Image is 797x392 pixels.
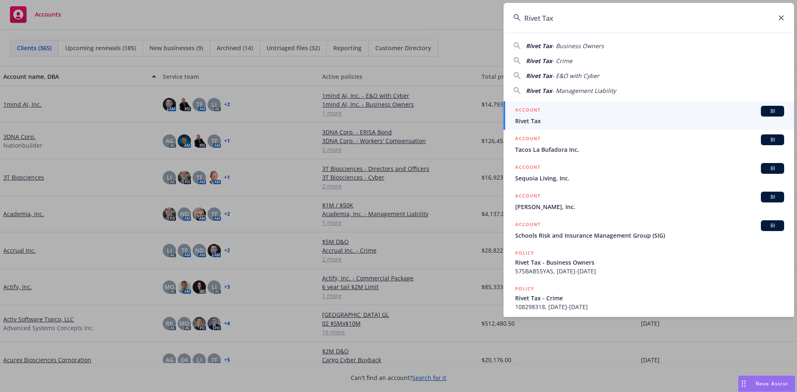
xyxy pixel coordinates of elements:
[515,267,784,275] span: 57SBABS5YAS, [DATE]-[DATE]
[515,106,540,116] h5: ACCOUNT
[515,231,784,240] span: Schools Risk and Insurance Management Group (SIG)
[764,165,781,172] span: BI
[504,280,794,316] a: POLICYRivet Tax - Crime108298318, [DATE]-[DATE]
[764,193,781,201] span: BI
[515,285,534,293] h5: POLICY
[504,101,794,130] a: ACCOUNTBIRivet Tax
[552,72,599,80] span: - E&O with Cyber
[515,174,784,183] span: Sequoia Living, Inc.
[515,249,534,257] h5: POLICY
[504,244,794,280] a: POLICYRivet Tax - Business Owners57SBABS5YAS, [DATE]-[DATE]
[738,376,749,392] div: Drag to move
[515,192,540,202] h5: ACCOUNT
[764,136,781,144] span: BI
[515,145,784,154] span: Tacos La Bufadora Inc.
[504,3,794,33] input: Search...
[515,163,540,173] h5: ACCOUNT
[526,42,552,50] span: Rivet Tax
[504,130,794,158] a: ACCOUNTBITacos La Bufadora Inc.
[515,202,784,211] span: [PERSON_NAME], Inc.
[515,258,784,267] span: Rivet Tax - Business Owners
[515,117,784,125] span: Rivet Tax
[515,294,784,302] span: Rivet Tax - Crime
[764,222,781,229] span: BI
[552,42,604,50] span: - Business Owners
[504,187,794,216] a: ACCOUNTBI[PERSON_NAME], Inc.
[552,57,572,65] span: - Crime
[738,375,795,392] button: Nova Assist
[764,107,781,115] span: BI
[526,72,552,80] span: Rivet Tax
[526,57,552,65] span: Rivet Tax
[515,302,784,311] span: 108298318, [DATE]-[DATE]
[552,87,616,95] span: - Management Liability
[504,158,794,187] a: ACCOUNTBISequoia Living, Inc.
[526,87,552,95] span: Rivet Tax
[515,134,540,144] h5: ACCOUNT
[755,380,788,387] span: Nova Assist
[504,216,794,244] a: ACCOUNTBISchools Risk and Insurance Management Group (SIG)
[515,220,540,230] h5: ACCOUNT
